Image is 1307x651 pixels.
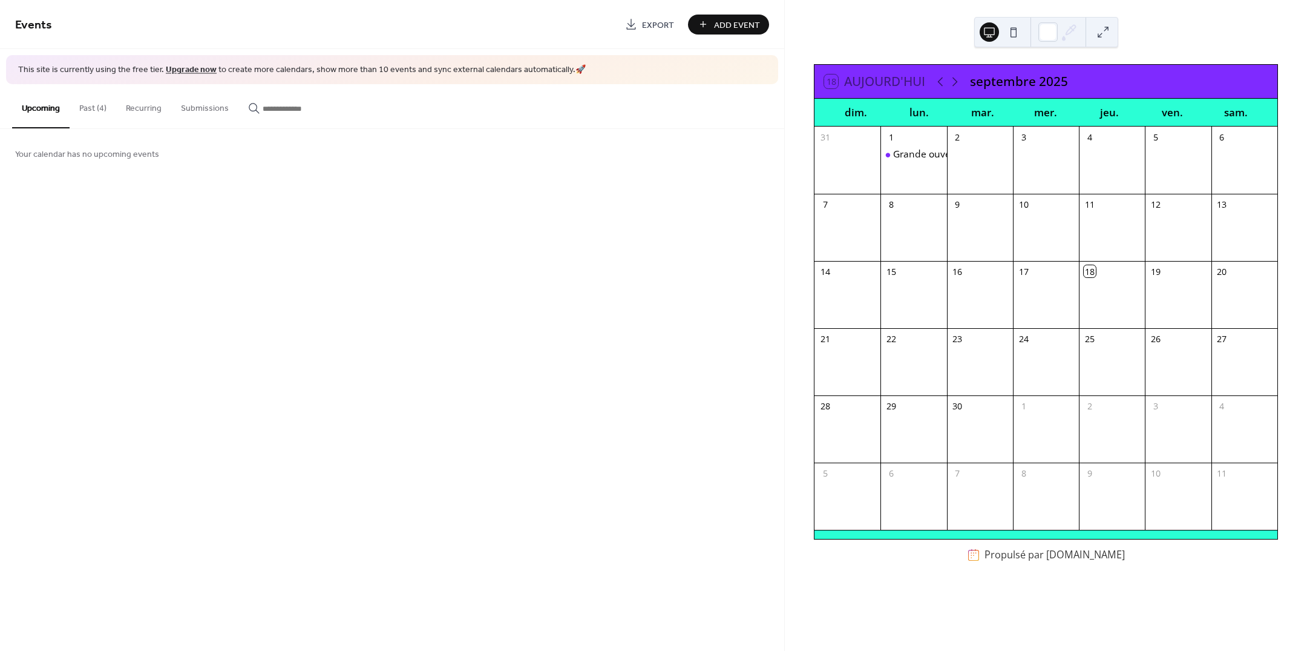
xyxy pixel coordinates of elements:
[819,131,831,143] div: 31
[12,84,70,128] button: Upcoming
[885,467,897,479] div: 6
[984,548,1125,561] div: Propulsé par
[885,265,897,277] div: 15
[1018,400,1030,412] div: 1
[885,332,897,345] div: 22
[824,99,888,126] div: dim.
[688,15,769,35] button: Add Event
[1084,400,1096,412] div: 2
[1084,265,1096,277] div: 18
[171,84,238,127] button: Submissions
[885,400,897,412] div: 29
[819,332,831,345] div: 21
[951,332,963,345] div: 23
[970,72,1068,91] div: septembre 2025
[885,198,897,210] div: 8
[951,198,963,210] div: 9
[885,131,897,143] div: 1
[116,84,171,127] button: Recurring
[1216,198,1228,210] div: 13
[1018,332,1030,345] div: 24
[880,148,946,161] div: Grande ouverture!!!!!
[951,467,963,479] div: 7
[1150,467,1162,479] div: 10
[1150,332,1162,345] div: 26
[819,467,831,479] div: 5
[1216,467,1228,479] div: 11
[1018,467,1030,479] div: 8
[1046,548,1125,561] a: [DOMAIN_NAME]
[642,19,674,31] span: Export
[616,15,683,35] a: Export
[18,64,586,76] span: This site is currently using the free tier. to create more calendars, show more than 10 events an...
[888,99,951,126] div: lun.
[1204,99,1268,126] div: sam.
[1078,99,1141,126] div: jeu.
[1216,131,1228,143] div: 6
[1084,467,1096,479] div: 9
[1018,198,1030,210] div: 10
[15,13,52,37] span: Events
[1141,99,1205,126] div: ven.
[893,148,985,161] div: Grande ouverture!!!!!
[1150,400,1162,412] div: 3
[951,265,963,277] div: 16
[166,62,217,78] a: Upgrade now
[819,198,831,210] div: 7
[1084,131,1096,143] div: 4
[819,400,831,412] div: 28
[1018,131,1030,143] div: 3
[1150,198,1162,210] div: 12
[1216,400,1228,412] div: 4
[1084,198,1096,210] div: 11
[1018,265,1030,277] div: 17
[1216,332,1228,345] div: 27
[1084,332,1096,345] div: 25
[15,148,159,160] span: Your calendar has no upcoming events
[951,400,963,412] div: 30
[1150,131,1162,143] div: 5
[951,131,963,143] div: 2
[1150,265,1162,277] div: 19
[951,99,1014,126] div: mar.
[70,84,116,127] button: Past (4)
[1014,99,1078,126] div: mer.
[714,19,760,31] span: Add Event
[1216,265,1228,277] div: 20
[819,265,831,277] div: 14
